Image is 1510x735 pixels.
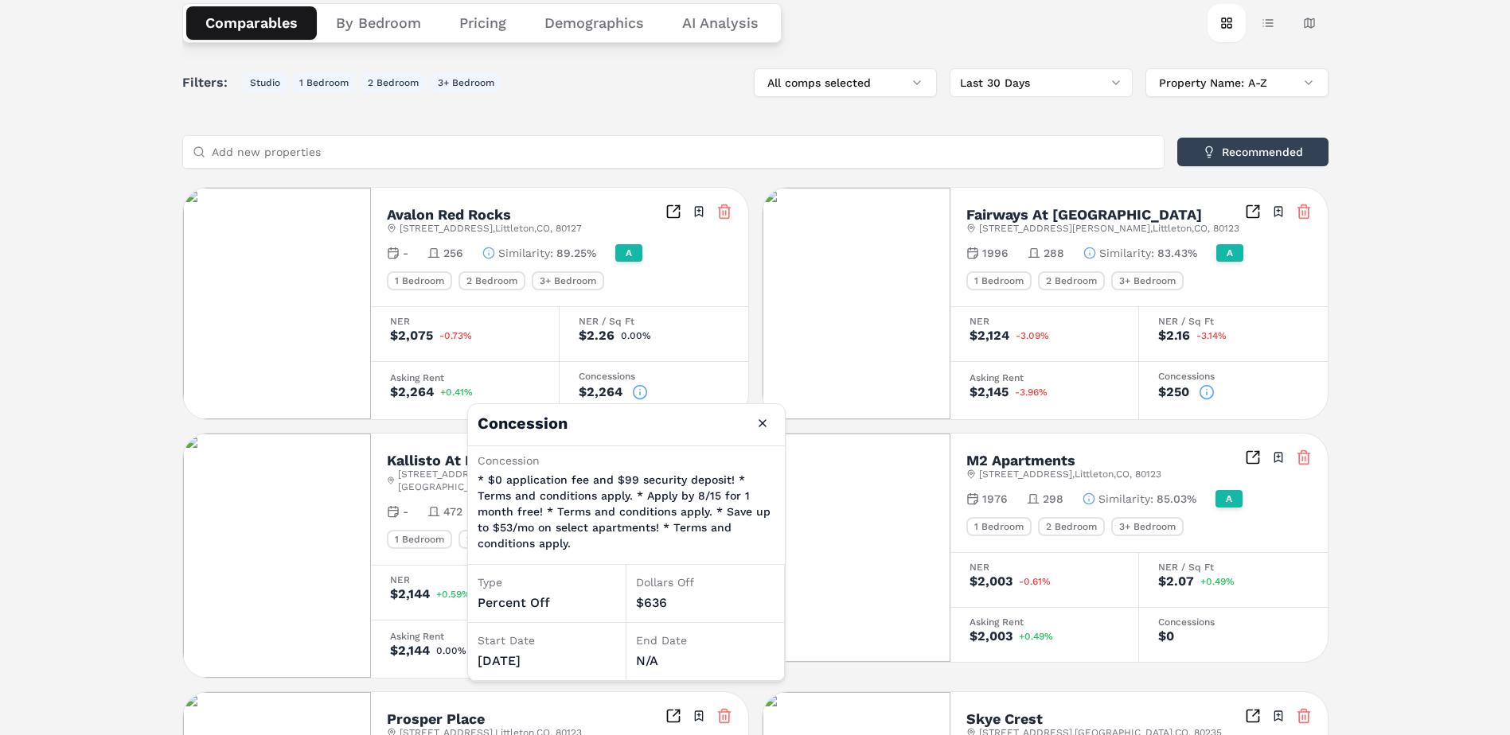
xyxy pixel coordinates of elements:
[390,386,434,399] div: $2,264
[966,453,1075,468] h2: M2 Apartments
[478,651,616,671] div: [DATE]
[754,68,937,97] button: All comps selected
[1043,491,1063,507] span: 298
[1157,491,1196,507] span: 85.03%
[979,468,1161,480] span: [STREET_ADDRESS] , Littleton , CO , 80123
[982,491,1008,507] span: 1976
[966,712,1043,726] h2: Skye Crest
[970,317,1119,326] div: NER
[458,530,525,549] div: 2 Bedroom
[478,472,775,551] p: * $0 application fee and $99 security deposit! * Terms and conditions apply. * Apply by 8/15 for ...
[663,6,778,40] button: AI Analysis
[317,6,440,40] button: By Bedroom
[636,632,775,648] div: End Date
[439,331,472,340] span: -0.73%
[1158,630,1174,643] div: $0
[1215,490,1243,507] div: A
[1019,632,1053,641] span: +0.49%
[1245,449,1261,465] a: Inspect Comparables
[579,317,729,326] div: NER / Sq Ft
[440,387,473,397] span: +0.41%
[1044,245,1064,261] span: 288
[1245,204,1261,220] a: Inspect Comparables
[1099,245,1154,261] span: Similarity :
[1158,617,1309,627] div: Concessions
[443,504,462,519] span: 472
[387,271,452,290] div: 1 Bedroom
[436,589,470,599] span: +0.59%
[665,204,681,220] a: Inspect Comparables
[443,245,463,261] span: 256
[390,575,540,585] div: NER
[579,329,615,342] div: $2.26
[390,329,433,342] div: $2,075
[1216,244,1243,262] div: A
[615,244,642,262] div: A
[186,6,317,40] button: Comparables
[532,271,604,290] div: 3+ Bedroom
[440,6,525,40] button: Pricing
[636,574,775,590] div: Dollars Off
[1158,371,1309,381] div: Concessions
[468,404,785,445] h4: Concession
[636,593,775,612] div: $636
[403,504,408,519] span: -
[387,530,452,549] div: 1 Bedroom
[621,331,651,340] span: 0.00%
[1098,491,1153,507] span: Similarity :
[1158,329,1190,342] div: $2.16
[390,588,430,601] div: $2,144
[431,73,501,92] button: 3+ Bedroom
[387,208,511,222] h2: Avalon Red Rocks
[436,646,466,655] span: 0.00%
[390,373,540,383] div: Asking Rent
[1196,331,1227,340] span: -3.14%
[665,708,681,724] a: Inspect Comparables
[361,73,425,92] button: 2 Bedroom
[478,593,616,612] div: percent off
[387,453,555,468] h2: Kallisto At Bear Creek II
[636,651,775,671] div: N/A
[1111,271,1184,290] div: 3+ Bedroom
[966,517,1032,536] div: 1 Bedroom
[1038,517,1105,536] div: 2 Bedroom
[1015,387,1048,397] span: -3.96%
[478,453,775,469] div: Concession
[403,245,408,261] span: -
[525,6,663,40] button: Demographics
[498,245,553,261] span: Similarity :
[970,575,1013,588] div: $2,003
[390,317,540,326] div: NER
[970,617,1119,627] div: Asking Rent
[400,222,582,235] span: [STREET_ADDRESS] , Littleton , CO , 80127
[556,245,596,261] span: 89.25%
[458,271,525,290] div: 2 Bedroom
[478,574,616,590] div: Type
[1016,331,1049,340] span: -3.09%
[982,245,1009,261] span: 1996
[1158,562,1309,572] div: NER / Sq Ft
[1019,577,1051,586] span: -0.61%
[387,712,485,726] h2: Prosper Place
[1111,517,1184,536] div: 3+ Bedroom
[293,73,355,92] button: 1 Bedroom
[1145,68,1329,97] button: Property Name: A-Z
[1158,575,1194,588] div: $2.07
[579,386,622,399] div: $2,264
[970,329,1009,342] div: $2,124
[966,208,1202,222] h2: Fairways At [GEOGRAPHIC_DATA]
[478,632,616,648] div: Start Date
[966,271,1032,290] div: 1 Bedroom
[1038,271,1105,290] div: 2 Bedroom
[970,630,1013,643] div: $2,003
[970,562,1119,572] div: NER
[182,73,237,92] span: Filters:
[970,373,1119,383] div: Asking Rent
[979,222,1239,235] span: [STREET_ADDRESS][PERSON_NAME] , Littleton , CO , 80123
[390,632,540,641] div: Asking Rent
[212,136,1154,168] input: Add new properties
[1245,708,1261,724] a: Inspect Comparables
[1158,386,1189,399] div: $250
[398,468,665,493] span: [STREET_ADDRESS][PERSON_NAME] , [GEOGRAPHIC_DATA] , CO , 80227
[1157,245,1197,261] span: 83.43%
